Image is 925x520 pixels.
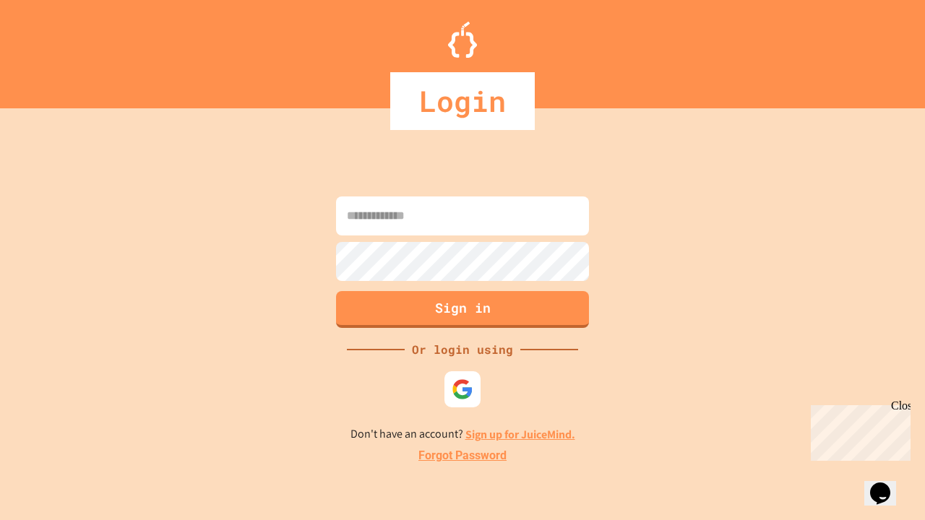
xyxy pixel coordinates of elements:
div: Or login using [405,341,520,358]
a: Sign up for JuiceMind. [465,427,575,442]
div: Login [390,72,535,130]
p: Don't have an account? [350,425,575,443]
div: Chat with us now!Close [6,6,100,92]
iframe: chat widget [864,462,911,506]
iframe: chat widget [805,399,911,461]
img: Logo.svg [448,22,477,58]
button: Sign in [336,291,589,328]
img: google-icon.svg [452,378,473,400]
a: Forgot Password [418,447,507,464]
